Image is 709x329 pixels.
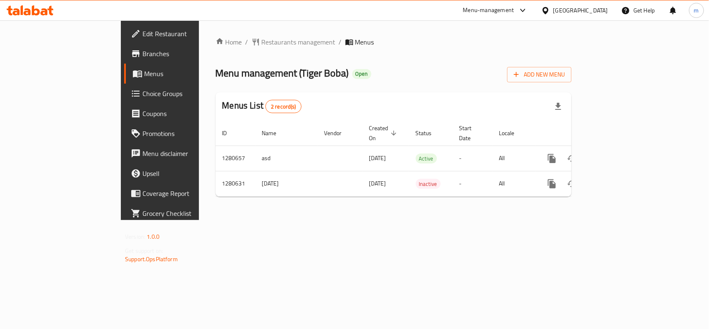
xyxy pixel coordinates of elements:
[142,188,233,198] span: Coverage Report
[493,171,535,196] td: All
[216,64,349,82] span: Menu management ( Tiger Boba )
[416,154,437,163] span: Active
[262,37,336,47] span: Restaurants management
[369,123,399,143] span: Created On
[459,123,483,143] span: Start Date
[124,44,239,64] a: Branches
[125,245,163,256] span: Get support on:
[499,128,525,138] span: Locale
[142,148,233,158] span: Menu disclaimer
[222,128,238,138] span: ID
[125,254,178,265] a: Support.OpsPlatform
[548,96,568,116] div: Export file
[266,103,301,111] span: 2 record(s)
[245,37,248,47] li: /
[352,69,371,79] div: Open
[416,128,443,138] span: Status
[142,49,233,59] span: Branches
[142,29,233,39] span: Edit Restaurant
[144,69,233,79] span: Menus
[542,174,562,194] button: more
[369,178,386,189] span: [DATE]
[514,69,565,80] span: Add New Menu
[694,6,699,15] span: m
[453,171,493,196] td: -
[453,146,493,171] td: -
[562,148,582,168] button: Change Status
[355,37,374,47] span: Menus
[542,148,562,168] button: more
[507,67,572,82] button: Add New Menu
[416,153,437,163] div: Active
[562,174,582,194] button: Change Status
[124,24,239,44] a: Edit Restaurant
[339,37,342,47] li: /
[125,231,145,242] span: Version:
[265,100,302,113] div: Total records count
[124,124,239,143] a: Promotions
[216,37,572,47] nav: breadcrumb
[216,121,628,197] table: enhanced table
[535,121,628,146] th: Actions
[124,64,239,84] a: Menus
[142,208,233,218] span: Grocery Checklist
[262,128,287,138] span: Name
[255,171,318,196] td: [DATE]
[324,128,353,138] span: Vendor
[124,84,239,104] a: Choice Groups
[142,168,233,178] span: Upsell
[255,146,318,171] td: asd
[142,129,233,139] span: Promotions
[416,179,441,189] span: Inactive
[124,203,239,223] a: Grocery Checklist
[124,163,239,183] a: Upsell
[553,6,608,15] div: [GEOGRAPHIC_DATA]
[222,99,302,113] h2: Menus List
[142,109,233,119] span: Coupons
[124,183,239,203] a: Coverage Report
[463,5,514,15] div: Menu-management
[252,37,336,47] a: Restaurants management
[352,70,371,77] span: Open
[142,89,233,99] span: Choice Groups
[493,146,535,171] td: All
[124,143,239,163] a: Menu disclaimer
[369,153,386,163] span: [DATE]
[124,104,239,124] a: Coupons
[147,231,159,242] span: 1.0.0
